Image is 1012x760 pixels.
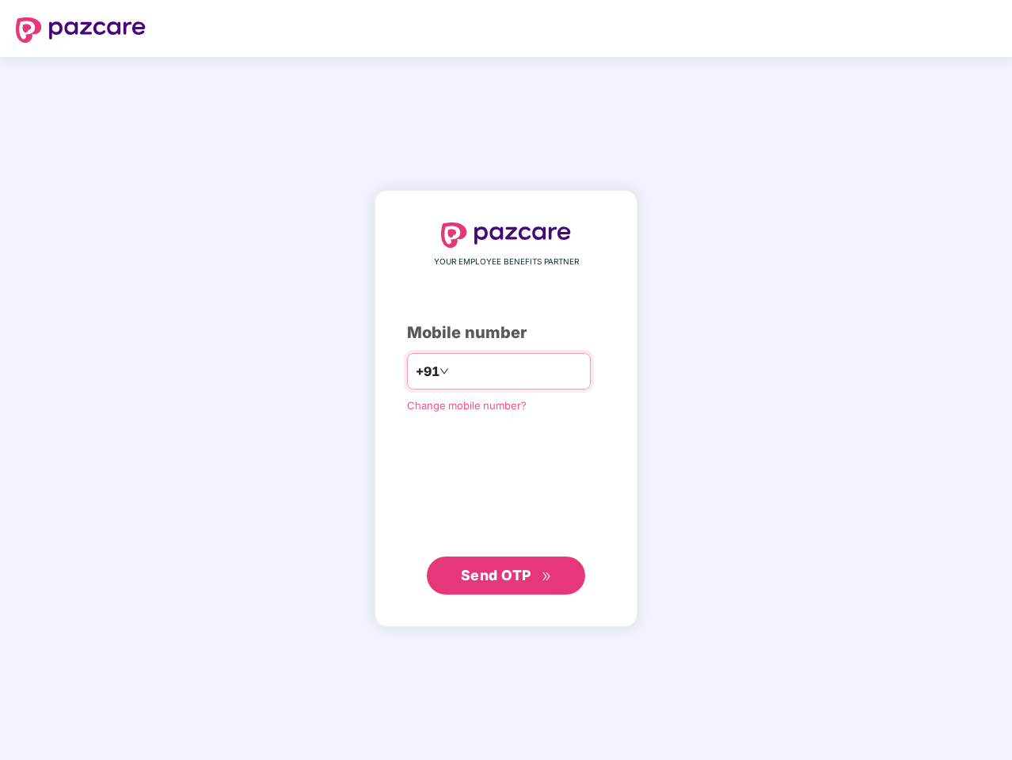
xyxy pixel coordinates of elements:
img: logo [16,17,146,43]
button: Send OTPdouble-right [427,557,585,595]
img: logo [441,222,571,248]
span: double-right [542,572,552,582]
span: +91 [416,362,439,382]
span: Send OTP [461,567,531,583]
span: YOUR EMPLOYEE BENEFITS PARTNER [434,256,579,268]
div: Mobile number [407,321,605,345]
span: down [439,367,449,376]
a: Change mobile number? [407,399,527,412]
